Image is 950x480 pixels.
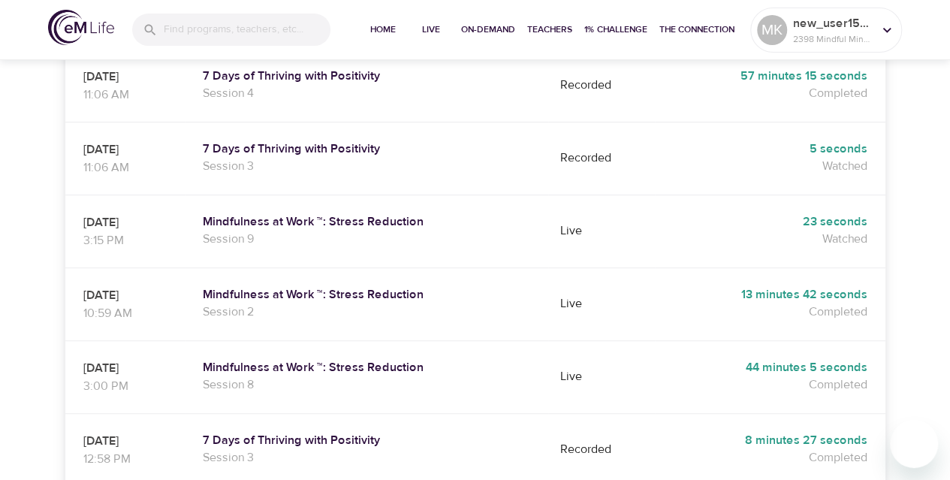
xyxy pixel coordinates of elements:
p: Session 4 [203,84,530,102]
p: 11:06 AM [83,158,167,177]
p: [DATE] [83,359,167,377]
p: 11:06 AM [83,86,167,104]
td: Live [548,267,654,340]
p: Completed [673,376,867,394]
p: Session 3 [203,448,530,466]
p: Watched [673,157,867,175]
p: Watched [673,230,867,248]
p: 2398 Mindful Minutes [793,32,873,46]
p: 12:58 PM [83,450,167,468]
p: [DATE] [83,140,167,158]
a: 7 Days of Thriving with Positivity [203,141,530,157]
h5: 23 seconds [673,214,867,230]
p: 3:15 PM [83,231,167,249]
a: Mindfulness at Work ™: Stress Reduction [203,287,530,303]
span: Teachers [527,22,572,38]
img: logo [48,10,114,45]
p: Session 9 [203,230,530,248]
p: Session 8 [203,376,530,394]
p: 10:59 AM [83,304,167,322]
span: 1% Challenge [584,22,647,38]
h5: 44 minutes 5 seconds [673,360,867,376]
td: Live [548,195,654,267]
h5: 13 minutes 42 seconds [673,287,867,303]
a: 7 Days of Thriving with Positivity [203,433,530,448]
a: 7 Days of Thriving with Positivity [203,68,530,84]
span: On-Demand [461,22,515,38]
td: Recorded [548,122,654,195]
p: Completed [673,303,867,321]
p: [DATE] [83,432,167,450]
p: new_user1566398680 [793,14,873,32]
p: Completed [673,84,867,102]
p: Session 2 [203,303,530,321]
p: Completed [673,448,867,466]
a: Mindfulness at Work ™: Stress Reduction [203,214,530,230]
a: Mindfulness at Work ™: Stress Reduction [203,360,530,376]
h5: 8 minutes 27 seconds [673,433,867,448]
p: [DATE] [83,213,167,231]
p: [DATE] [83,68,167,86]
span: The Connection [659,22,734,38]
div: MK [757,15,787,45]
h5: 57 minutes 15 seconds [673,68,867,84]
span: Home [365,22,401,38]
p: Session 3 [203,157,530,175]
p: [DATE] [83,286,167,304]
td: Live [548,340,654,413]
p: 3:00 PM [83,377,167,395]
iframe: Button to launch messaging window [890,420,938,468]
h5: 5 seconds [673,141,867,157]
input: Find programs, teachers, etc... [164,14,330,46]
td: Recorded [548,49,654,122]
span: Live [413,22,449,38]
